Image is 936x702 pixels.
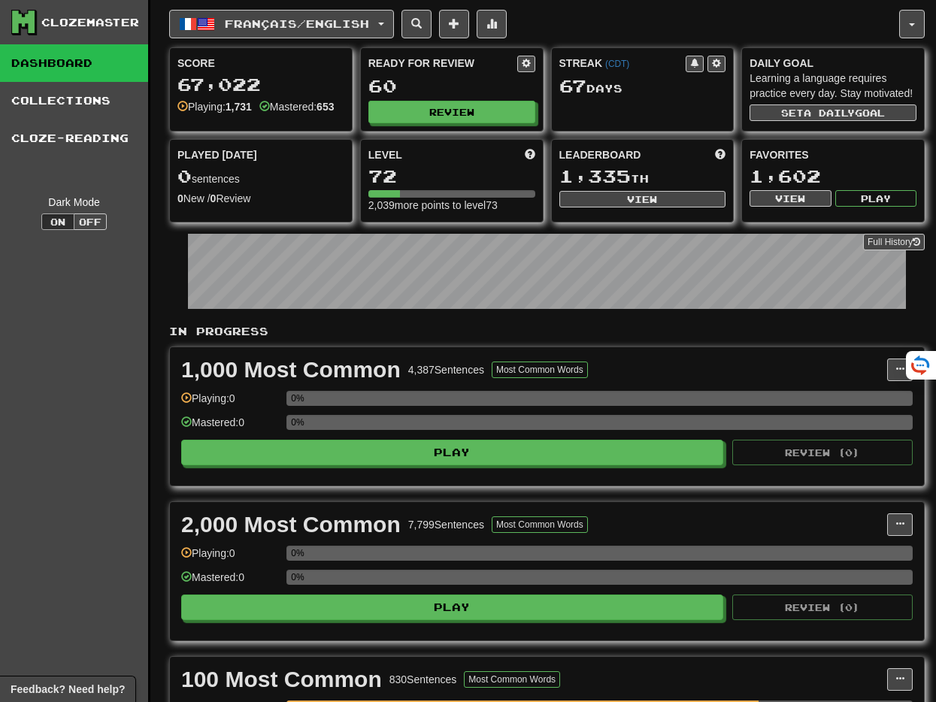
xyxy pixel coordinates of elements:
div: Mastered: [259,99,335,114]
button: Search sentences [401,10,432,38]
button: Most Common Words [492,362,588,378]
span: Open feedback widget [11,682,125,697]
button: Seta dailygoal [750,104,916,121]
button: Play [835,190,916,207]
div: Ready for Review [368,56,517,71]
button: On [41,213,74,230]
div: Playing: [177,99,252,114]
div: New / Review [177,191,344,206]
button: Off [74,213,107,230]
strong: 0 [211,192,217,204]
a: (CDT) [605,59,629,69]
div: 830 Sentences [389,672,457,687]
p: In Progress [169,324,925,339]
span: Played [DATE] [177,147,257,162]
strong: 0 [177,192,183,204]
span: a daily [804,107,855,118]
button: Review [368,101,535,123]
div: 72 [368,167,535,186]
span: Leaderboard [559,147,641,162]
div: 60 [368,77,535,95]
button: Review (0) [732,440,913,465]
div: Score [177,56,344,71]
strong: 1,731 [226,101,252,113]
div: 100 Most Common [181,668,382,691]
div: Mastered: 0 [181,570,279,595]
div: 67,022 [177,75,344,94]
div: 2,039 more points to level 73 [368,198,535,213]
button: Français/English [169,10,394,38]
strong: 653 [317,101,334,113]
button: Play [181,440,723,465]
div: th [559,167,726,186]
button: Most Common Words [492,516,588,533]
button: Add sentence to collection [439,10,469,38]
div: Mastered: 0 [181,415,279,440]
div: 1,000 Most Common [181,359,401,381]
button: Most Common Words [464,671,560,688]
div: Favorites [750,147,916,162]
div: Playing: 0 [181,391,279,416]
div: Clozemaster [41,15,139,30]
button: Play [181,595,723,620]
div: 7,799 Sentences [408,517,484,532]
a: Full History [863,234,925,250]
button: More stats [477,10,507,38]
div: Learning a language requires practice every day. Stay motivated! [750,71,916,101]
span: This week in points, UTC [715,147,725,162]
span: Français / English [225,17,369,30]
div: 4,387 Sentences [408,362,484,377]
div: sentences [177,167,344,186]
div: 1,602 [750,167,916,186]
span: Score more points to level up [525,147,535,162]
button: View [750,190,831,207]
div: Day s [559,77,726,96]
button: View [559,191,726,207]
div: Playing: 0 [181,546,279,570]
div: 2,000 Most Common [181,513,401,536]
span: 0 [177,165,192,186]
div: Dark Mode [11,195,137,210]
span: 67 [559,75,586,96]
button: Review (0) [732,595,913,620]
span: Level [368,147,402,162]
div: Daily Goal [750,56,916,71]
div: Streak [559,56,686,71]
span: 1,335 [559,165,631,186]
